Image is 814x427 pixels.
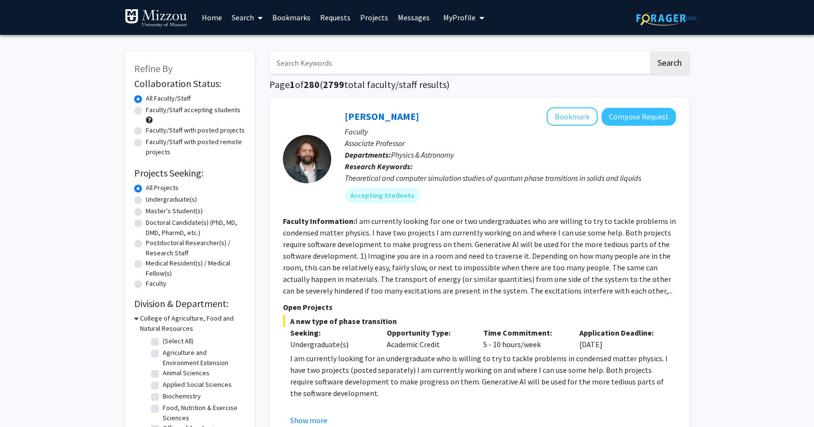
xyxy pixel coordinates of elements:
[267,0,315,34] a: Bookmarks
[146,206,203,216] label: Master's Student(s)
[355,0,393,34] a: Projects
[197,0,227,34] a: Home
[134,78,245,89] h2: Collaboration Status:
[379,327,476,350] div: Academic Credit
[345,110,419,122] a: [PERSON_NAME]
[345,137,676,149] p: Associate Professor
[283,216,355,226] b: Faculty Information:
[315,0,355,34] a: Requests
[290,339,372,350] div: Undergraduate(s)
[387,327,469,339] p: Opportunity Type:
[579,327,661,339] p: Application Deadline:
[290,414,327,426] button: Show more
[290,78,295,90] span: 1
[146,258,245,279] label: Medical Resident(s) / Medical Fellow(s)
[269,52,648,74] input: Search Keywords
[146,137,245,157] label: Faculty/Staff with posted remote projects
[146,183,179,193] label: All Projects
[146,218,245,238] label: Doctoral Candidate(s) (PhD, MD, DMD, PharmD, etc.)
[476,327,573,350] div: 5 - 10 hours/week
[290,327,372,339] p: Seeking:
[283,301,676,313] p: Open Projects
[345,150,391,160] b: Departments:
[345,126,676,137] p: Faculty
[163,348,243,368] label: Agriculture and Environment Extension
[547,107,598,126] button: Add Wouter Montfrooij to Bookmarks
[345,188,420,203] mat-chip: Accepting Students
[163,336,194,346] label: (Select All)
[134,167,245,179] h2: Projects Seeking:
[140,313,245,334] h3: College of Agriculture, Food and Natural Resources
[483,327,565,339] p: Time Commitment:
[602,108,676,126] button: Compose Request to Wouter Montfrooij
[146,238,245,258] label: Postdoctoral Researcher(s) / Research Staff
[290,353,676,399] p: I am currently looking for an undergraduate who is willing to try to tackle problems in condensed...
[393,0,435,34] a: Messages
[650,52,689,74] button: Search
[146,279,167,289] label: Faculty
[636,11,697,26] img: ForagerOne Logo
[7,383,41,420] iframe: Chat
[443,13,476,22] span: My Profile
[134,62,172,74] span: Refine By
[391,150,454,160] span: Physics & Astronomy
[323,78,344,90] span: 2799
[146,194,197,205] label: Undergraduate(s)
[227,0,267,34] a: Search
[146,125,245,135] label: Faculty/Staff with posted projects
[269,79,689,90] h1: Page of ( total faculty/staff results)
[146,93,191,103] label: All Faculty/Staff
[304,78,320,90] span: 280
[572,327,669,350] div: [DATE]
[163,391,201,401] label: Biochemistry
[345,162,413,171] b: Research Keywords:
[283,216,676,295] fg-read-more: I am currently looking for one or two undergraduates who are willing to try to tackle problems in...
[163,380,232,390] label: Applied Social Sciences
[283,315,676,327] span: A new type of phase transition
[134,298,245,309] h2: Division & Department:
[345,172,676,184] div: Theoretical and computer simulation studies of quantum phase transitions in solids and liquids
[163,403,243,423] label: Food, Nutrition & Exercise Sciences
[125,9,187,28] img: University of Missouri Logo
[163,368,210,378] label: Animal Sciences
[146,105,240,115] label: Faculty/Staff accepting students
